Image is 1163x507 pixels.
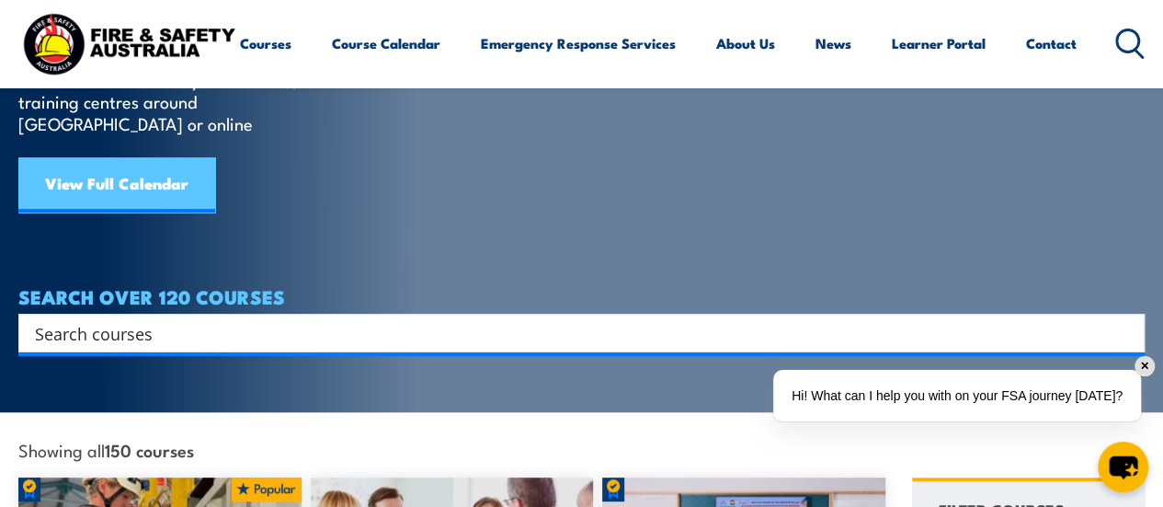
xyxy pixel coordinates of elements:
[240,21,291,65] a: Courses
[1134,356,1155,376] div: ✕
[332,21,440,65] a: Course Calendar
[35,319,1104,347] input: Search input
[716,21,775,65] a: About Us
[773,370,1141,421] div: Hi! What can I help you with on your FSA journey [DATE]?
[1112,320,1138,346] button: Search magnifier button
[1098,442,1148,492] button: chat-button
[18,157,215,213] a: View Full Calendar
[105,437,194,462] strong: 150 courses
[892,21,986,65] a: Learner Portal
[481,21,676,65] a: Emergency Response Services
[18,46,354,134] p: Find a course thats right for you and your team. We can train on your worksite, in our training c...
[39,320,1108,346] form: Search form
[1026,21,1077,65] a: Contact
[18,440,194,459] span: Showing all
[18,286,1145,306] h4: SEARCH OVER 120 COURSES
[815,21,851,65] a: News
